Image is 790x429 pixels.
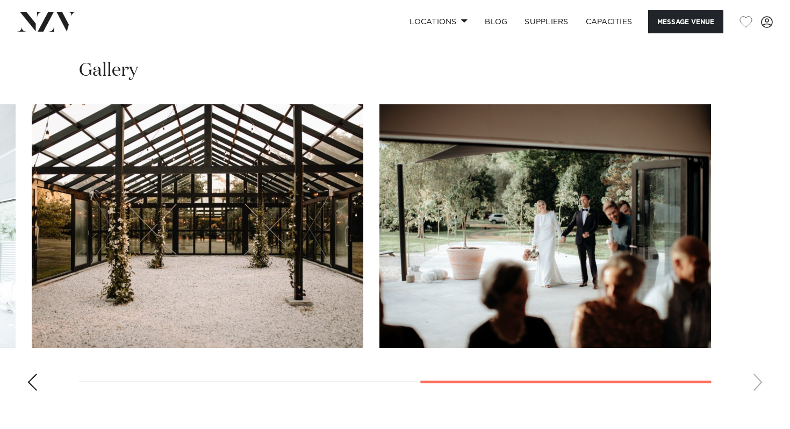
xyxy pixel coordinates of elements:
swiper-slide: 4 / 4 [379,104,711,348]
a: Capacities [577,10,641,33]
button: Message Venue [648,10,723,33]
a: BLOG [476,10,516,33]
img: nzv-logo.png [17,12,76,31]
a: SUPPLIERS [516,10,577,33]
a: Locations [401,10,476,33]
h2: Gallery [79,59,138,83]
swiper-slide: 3 / 4 [32,104,363,348]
